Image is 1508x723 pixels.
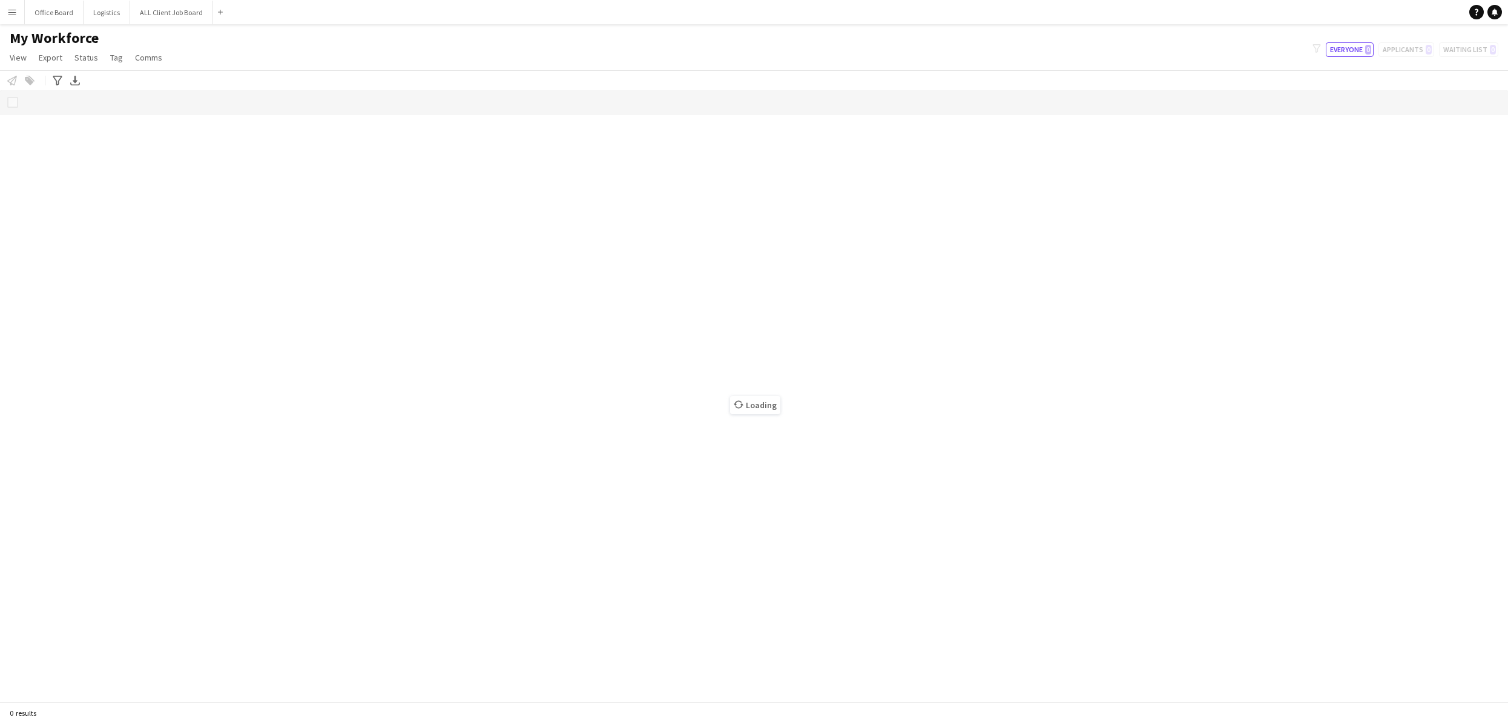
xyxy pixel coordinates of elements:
[25,1,84,24] button: Office Board
[50,73,65,88] app-action-btn: Advanced filters
[10,29,99,47] span: My Workforce
[74,52,98,63] span: Status
[70,50,103,65] a: Status
[84,1,130,24] button: Logistics
[34,50,67,65] a: Export
[135,52,162,63] span: Comms
[110,52,123,63] span: Tag
[39,52,62,63] span: Export
[1365,45,1371,54] span: 0
[68,73,82,88] app-action-btn: Export XLSX
[730,396,780,414] span: Loading
[130,1,213,24] button: ALL Client Job Board
[1326,42,1374,57] button: Everyone0
[105,50,128,65] a: Tag
[10,52,27,63] span: View
[5,50,31,65] a: View
[130,50,167,65] a: Comms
